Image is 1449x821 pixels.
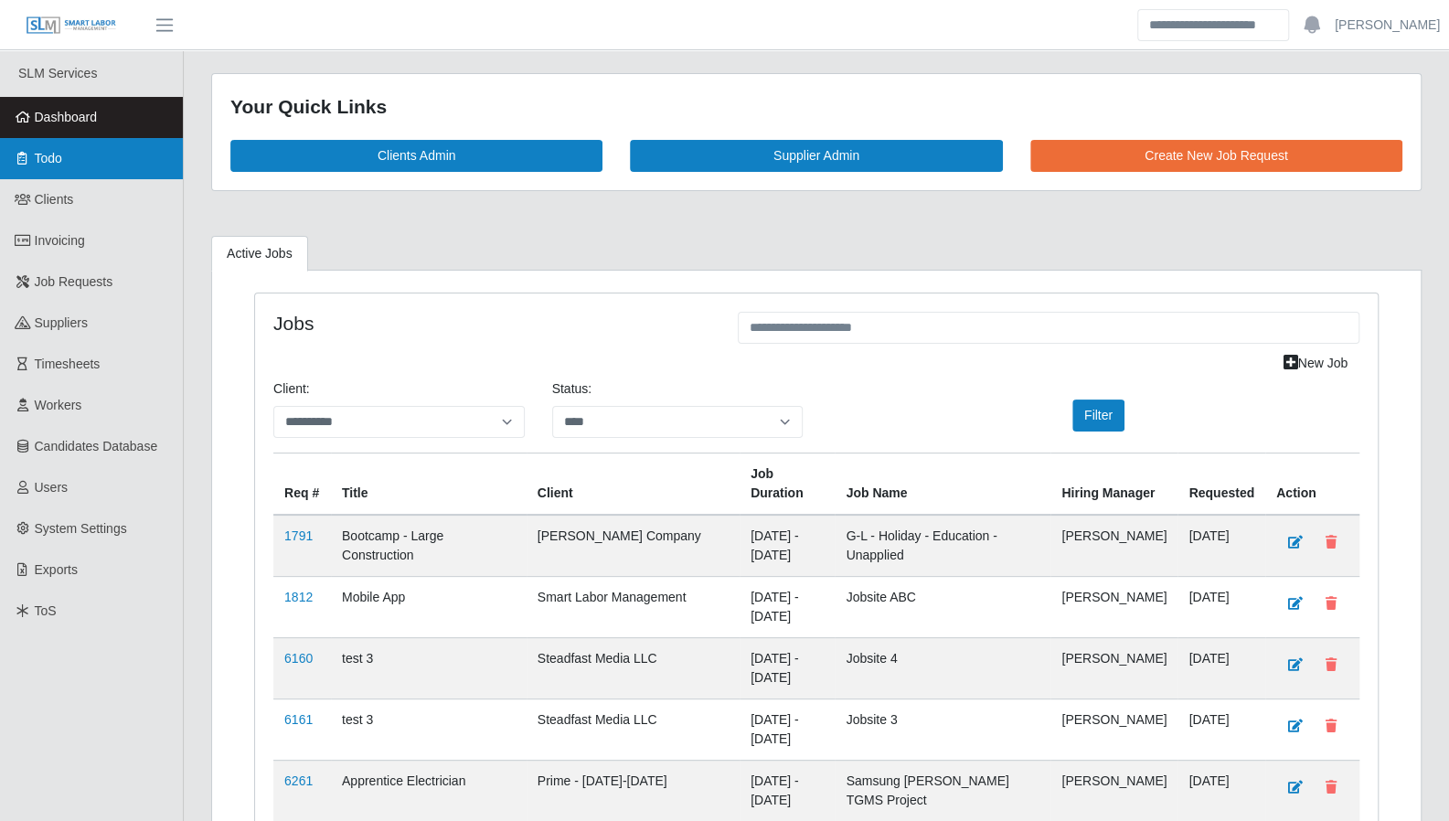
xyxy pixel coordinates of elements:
td: Jobsite 3 [835,698,1050,760]
span: ToS [35,603,57,618]
td: [PERSON_NAME] Company [527,515,740,577]
a: Create New Job Request [1030,140,1402,172]
a: 1812 [284,590,313,604]
span: Timesheets [35,357,101,371]
th: Hiring Manager [1050,453,1177,515]
span: Clients [35,192,74,207]
span: System Settings [35,521,127,536]
span: Candidates Database [35,439,158,453]
td: Smart Labor Management [527,576,740,637]
td: Samsung [PERSON_NAME] TGMS Project [835,760,1050,821]
th: Title [331,453,527,515]
td: [DATE] - [DATE] [740,760,835,821]
td: [DATE] [1177,637,1265,698]
div: Your Quick Links [230,92,1402,122]
th: Req # [273,453,331,515]
td: [PERSON_NAME] [1050,698,1177,760]
th: Requested [1177,453,1265,515]
span: Todo [35,151,62,165]
th: Job Duration [740,453,835,515]
a: [PERSON_NAME] [1335,16,1440,35]
a: 6160 [284,651,313,666]
td: [DATE] - [DATE] [740,515,835,577]
span: Suppliers [35,315,88,330]
span: Dashboard [35,110,98,124]
td: [DATE] - [DATE] [740,576,835,637]
td: Bootcamp - Large Construction [331,515,527,577]
th: Job Name [835,453,1050,515]
td: Mobile App [331,576,527,637]
td: Apprentice Electrician [331,760,527,821]
a: 1791 [284,528,313,543]
a: Clients Admin [230,140,602,172]
td: [PERSON_NAME] [1050,637,1177,698]
span: Exports [35,562,78,577]
h4: Jobs [273,312,710,335]
th: Client [527,453,740,515]
span: SLM Services [18,66,97,80]
td: [DATE] - [DATE] [740,698,835,760]
th: Action [1265,453,1359,515]
a: 6261 [284,773,313,788]
td: Steadfast Media LLC [527,637,740,698]
td: Steadfast Media LLC [527,698,740,760]
span: Job Requests [35,274,113,289]
td: Prime - [DATE]-[DATE] [527,760,740,821]
td: [PERSON_NAME] [1050,515,1177,577]
a: Active Jobs [211,236,308,272]
td: [DATE] [1177,576,1265,637]
a: 6161 [284,712,313,727]
img: SLM Logo [26,16,117,36]
td: G-L - Holiday - Education - Unapplied [835,515,1050,577]
td: Jobsite 4 [835,637,1050,698]
input: Search [1137,9,1289,41]
span: Invoicing [35,233,85,248]
a: Supplier Admin [630,140,1002,172]
label: Status: [552,379,592,399]
span: Users [35,480,69,495]
td: [DATE] [1177,515,1265,577]
td: [PERSON_NAME] [1050,576,1177,637]
td: test 3 [331,698,527,760]
td: [DATE] [1177,760,1265,821]
label: Client: [273,379,310,399]
td: Jobsite ABC [835,576,1050,637]
button: Filter [1072,400,1124,432]
td: [PERSON_NAME] [1050,760,1177,821]
td: [DATE] - [DATE] [740,637,835,698]
td: [DATE] [1177,698,1265,760]
span: Workers [35,398,82,412]
a: New Job [1272,347,1359,379]
td: test 3 [331,637,527,698]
